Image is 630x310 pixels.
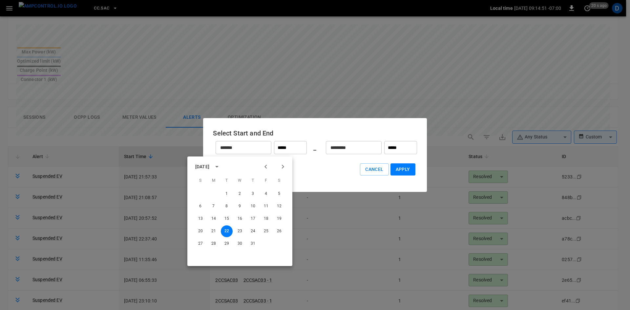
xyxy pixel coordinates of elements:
[390,163,415,176] button: Apply
[208,213,220,225] button: 14
[273,200,285,212] button: 12
[211,161,222,172] button: calendar view is open, switch to year view
[273,213,285,225] button: 19
[273,174,285,187] span: Saturday
[247,188,259,200] button: 3
[260,225,272,237] button: 25
[313,142,316,153] h6: _
[208,174,220,187] span: Monday
[208,238,220,250] button: 28
[260,200,272,212] button: 11
[195,174,206,187] span: Sunday
[221,225,233,237] button: 22
[234,200,246,212] button: 9
[221,188,233,200] button: 1
[234,238,246,250] button: 30
[247,238,259,250] button: 31
[195,163,209,170] div: [DATE]
[221,213,233,225] button: 15
[208,225,220,237] button: 21
[195,213,206,225] button: 13
[260,213,272,225] button: 18
[260,174,272,187] span: Friday
[273,188,285,200] button: 5
[221,200,233,212] button: 8
[208,200,220,212] button: 7
[213,128,417,138] h6: Select Start and End
[234,213,246,225] button: 16
[234,225,246,237] button: 23
[221,174,233,187] span: Tuesday
[195,200,206,212] button: 6
[195,225,206,237] button: 20
[247,200,259,212] button: 10
[260,161,271,172] button: Previous month
[234,188,246,200] button: 2
[234,174,246,187] span: Wednesday
[277,161,288,172] button: Next month
[247,213,259,225] button: 17
[247,225,259,237] button: 24
[360,163,388,176] button: Cancel
[195,238,206,250] button: 27
[273,225,285,237] button: 26
[247,174,259,187] span: Thursday
[260,188,272,200] button: 4
[221,238,233,250] button: 29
